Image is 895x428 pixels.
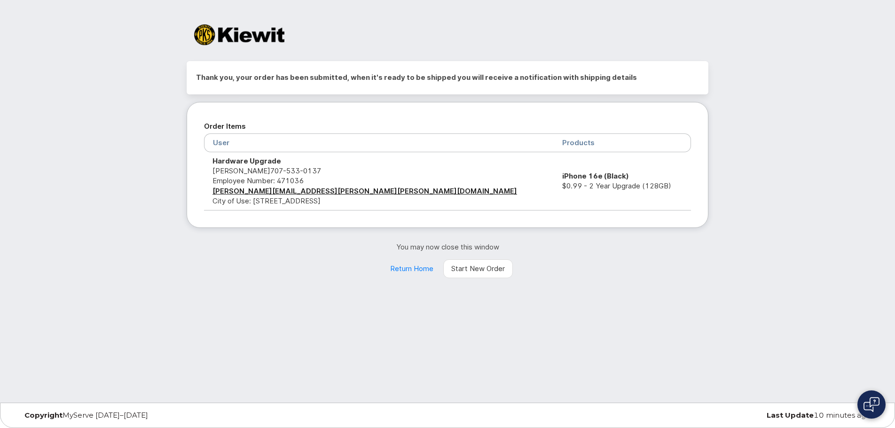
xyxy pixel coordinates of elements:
img: Open chat [864,397,879,412]
th: User [204,133,554,152]
strong: iPhone 16e (Black) [562,171,629,180]
h2: Order Items [204,119,691,133]
span: 533 [283,166,300,175]
h2: Thank you, your order has been submitted, when it's ready to be shipped you will receive a notifi... [196,70,699,85]
span: 707 [270,166,321,175]
img: Kiewit Corporation [194,24,284,45]
span: 0137 [300,166,321,175]
a: Return Home [382,259,441,278]
a: Start New Order [443,259,513,278]
th: Products [554,133,691,152]
td: $0.99 - 2 Year Upgrade (128GB) [554,152,691,210]
strong: Hardware Upgrade [212,156,281,165]
a: [PERSON_NAME][EMAIL_ADDRESS][PERSON_NAME][PERSON_NAME][DOMAIN_NAME] [212,187,517,195]
strong: Last Update [767,411,814,420]
div: MyServe [DATE]–[DATE] [17,412,304,419]
span: Employee Number: 471036 [212,176,304,185]
strong: Copyright [24,411,63,420]
p: You may now close this window [187,242,708,252]
td: [PERSON_NAME] City of Use: [STREET_ADDRESS] [204,152,554,210]
div: 10 minutes ago [591,412,878,419]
